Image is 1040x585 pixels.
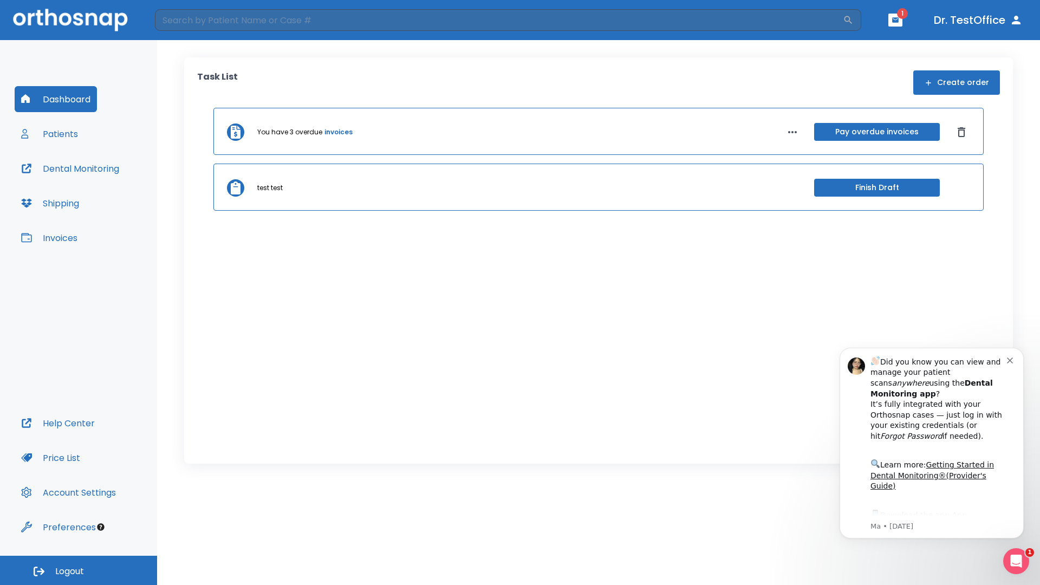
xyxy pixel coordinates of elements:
[814,179,940,197] button: Finish Draft
[15,86,97,112] button: Dashboard
[15,410,101,436] button: Help Center
[257,127,322,137] p: You have 3 overdue
[953,123,970,141] button: Dismiss
[96,522,106,532] div: Tooltip anchor
[13,9,128,31] img: Orthosnap
[15,121,84,147] button: Patients
[197,70,238,95] p: Task List
[155,9,843,31] input: Search by Patient Name or Case #
[1003,548,1029,574] iframe: Intercom live chat
[913,70,1000,95] button: Create order
[929,10,1027,30] button: Dr. TestOffice
[15,225,84,251] button: Invoices
[814,123,940,141] button: Pay overdue invoices
[897,8,908,19] span: 1
[15,155,126,181] button: Dental Monitoring
[15,479,122,505] button: Account Settings
[823,334,1040,580] iframe: Intercom notifications message
[15,514,102,540] button: Preferences
[324,127,353,137] a: invoices
[1025,548,1034,557] span: 1
[257,183,283,193] p: test test
[15,445,87,471] button: Price List
[15,190,86,216] button: Shipping
[55,565,84,577] span: Logout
